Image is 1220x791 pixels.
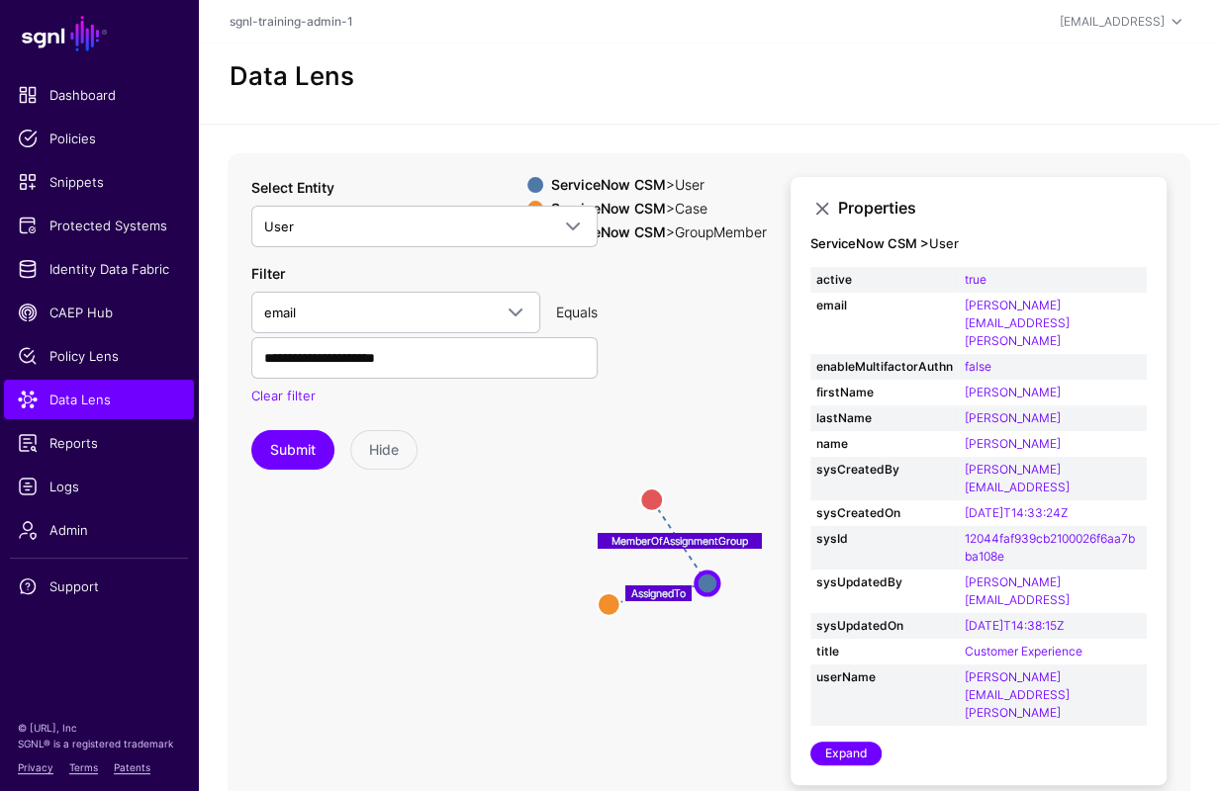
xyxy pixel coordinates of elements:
[1060,13,1165,31] div: [EMAIL_ADDRESS]
[551,223,666,240] strong: ServiceNow CSM
[69,761,98,773] a: Terms
[816,297,953,314] strong: email
[251,263,285,284] label: Filter
[965,669,1070,720] a: [PERSON_NAME][EMAIL_ADDRESS][PERSON_NAME]
[551,200,666,217] strong: ServiceNow CSM
[965,462,1070,494] a: [PERSON_NAME][EMAIL_ADDRESS]
[4,249,194,289] a: Identity Data Fabric
[965,436,1061,451] a: [PERSON_NAME]
[18,129,180,148] span: Policies
[230,14,353,29] a: sgnl-training-admin-1
[816,461,953,479] strong: sysCreatedBy
[547,177,771,193] div: > User
[18,720,180,736] p: © [URL], Inc
[251,430,334,470] button: Submit
[965,574,1070,607] a: [PERSON_NAME][EMAIL_ADDRESS]
[816,643,953,660] strong: title
[838,199,1147,218] h3: Properties
[810,235,929,251] strong: ServiceNow CSM >
[547,201,771,217] div: > Case
[18,390,180,409] span: Data Lens
[816,435,953,453] strong: name
[264,219,294,234] span: User
[965,298,1070,348] a: [PERSON_NAME][EMAIL_ADDRESS][PERSON_NAME]
[816,384,953,401] strong: firstName
[551,176,666,193] strong: ServiceNow CSM
[965,410,1061,425] a: [PERSON_NAME]
[18,85,180,105] span: Dashboard
[18,303,180,322] span: CAEP Hub
[251,388,316,403] a: Clear filter
[18,346,180,366] span: Policy Lens
[547,224,771,240] div: > GroupMember
[4,293,194,332] a: CAEP Hub
[611,534,748,547] text: MemberOfAssignmentGroup
[816,668,953,686] strong: userName
[18,520,180,540] span: Admin
[965,359,991,374] a: false
[4,467,194,506] a: Logs
[816,271,953,289] strong: active
[4,119,194,158] a: Policies
[18,576,180,596] span: Support
[965,505,1068,520] a: [DATE]T14:33:24Z
[18,736,180,751] p: SGNL® is a registered trademark
[816,358,953,376] strong: enableMultifactorAuthn
[965,385,1061,399] a: [PERSON_NAME]
[4,336,194,376] a: Policy Lens
[810,742,882,765] a: Expand
[18,259,180,279] span: Identity Data Fabric
[630,586,685,599] text: AssignedTo
[18,477,180,496] span: Logs
[4,162,194,202] a: Snippets
[114,761,150,773] a: Patents
[4,75,194,115] a: Dashboard
[965,272,986,287] a: true
[965,644,1082,659] a: Customer Experience
[18,433,180,453] span: Reports
[816,617,953,635] strong: sysUpdatedOn
[18,216,180,235] span: Protected Systems
[810,236,1147,252] h4: User
[350,430,418,470] button: Hide
[4,206,194,245] a: Protected Systems
[251,177,334,198] label: Select Entity
[264,305,296,320] span: email
[18,761,53,773] a: Privacy
[816,573,953,591] strong: sysUpdatedBy
[4,380,194,419] a: Data Lens
[816,504,953,522] strong: sysCreatedOn
[4,423,194,463] a: Reports
[4,510,194,550] a: Admin
[18,172,180,192] span: Snippets
[12,12,186,55] a: SGNL
[548,302,606,322] div: Equals
[816,530,953,548] strong: sysId
[965,618,1064,633] a: [DATE]T14:38:15Z
[230,61,354,92] h2: Data Lens
[816,409,953,427] strong: lastName
[965,531,1135,564] a: 12044faf939cb2100026f6aa7bba108e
